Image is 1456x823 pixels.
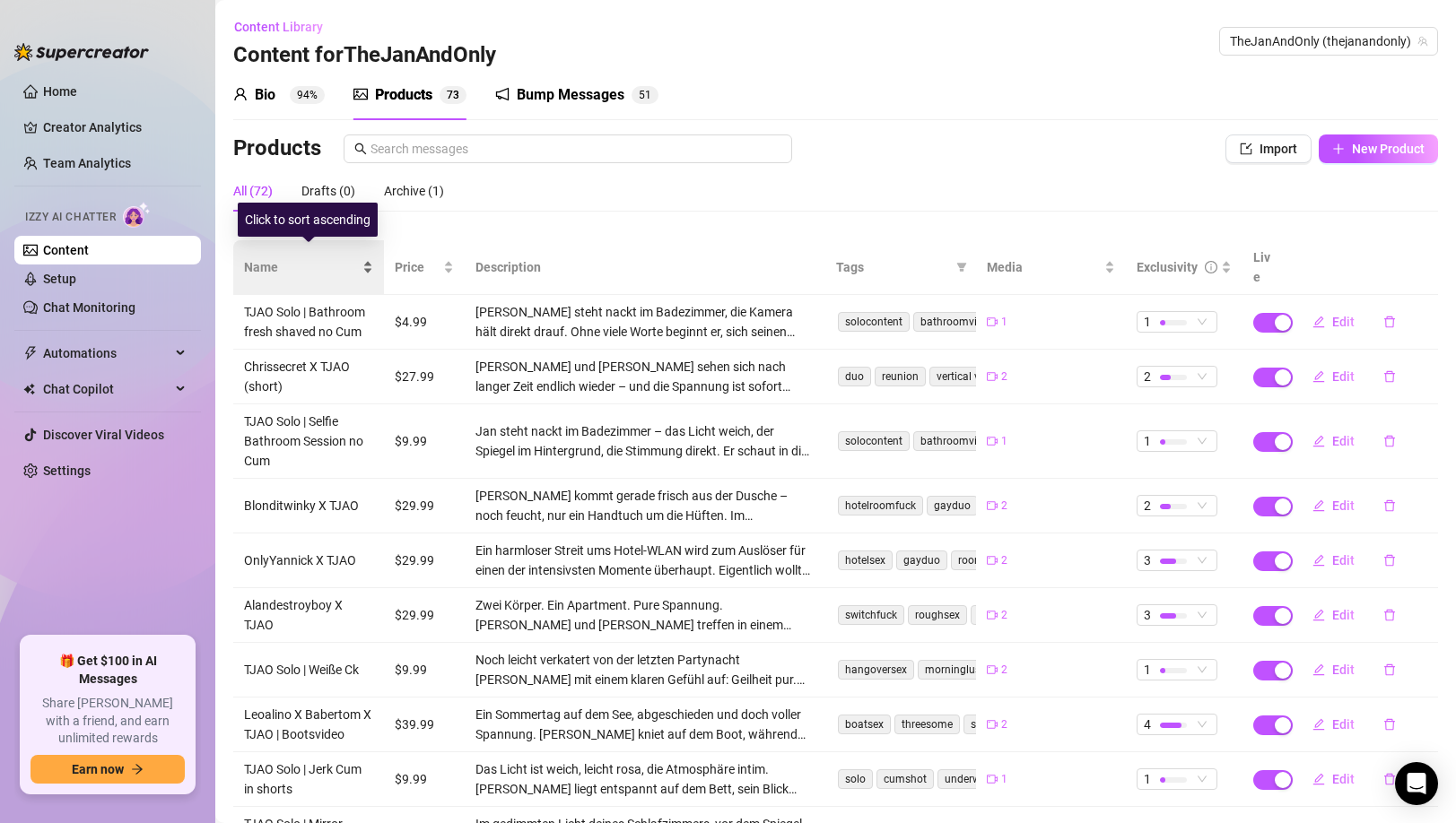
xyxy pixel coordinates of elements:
td: TJAO Solo | Weiße Ck [233,643,384,697]
span: Automations [43,339,170,368]
span: team [1417,36,1428,47]
span: Edit [1332,608,1355,622]
div: Open Intercom Messenger [1395,762,1438,805]
sup: 94% [290,86,325,104]
span: hotelroomfuck [838,496,923,515]
td: $29.99 [384,588,465,643]
div: Das Licht ist weich, leicht rosa, die Atmosphäre intim. [PERSON_NAME] liegt entspannt auf dem Bet... [475,759,815,799]
span: delete [1383,773,1396,785]
button: delete [1369,546,1410,575]
span: 2 [1144,367,1151,386]
span: hotelsex [838,550,893,570]
span: Share [PERSON_NAME] with a friend, and earn unlimited rewards [31,695,185,748]
button: delete [1369,765,1410,793]
td: Chrissecret X TJAO (short) [233,350,384,404]
span: 4 [1144,715,1151,734]
span: 1 [1001,433,1007,450]
span: 1 [1144,769,1151,789]
span: duo [838,367,871,386]
a: Team Analytics [43,156,131,170]
span: 2 [1144,496,1151,515]
td: $9.99 [384,643,465,697]
span: threesome [894,715,960,734]
span: Edit [1332,369,1355,384]
span: Edit [1332,434,1355,448]
span: 1 [1144,431,1151,451]
span: filter [953,254,971,281]
div: Products [375,84,432,106]
span: delete [1383,499,1396,512]
th: Description [465,240,826,295]
button: delete [1369,427,1410,455]
td: TJAO Solo | Jerk Cum in shorts [233,752,384,807]
td: TJAO Solo | Bathroom fresh shaved no Cum [233,295,384,350]
span: bathroomvibes [913,431,1001,451]
button: Earn nowarrow-right [31,755,185,784]
span: Tags [836,257,949,277]
span: Name [244,257,359,277]
a: Content [43,243,89,257]
a: Settings [43,463,91,478]
td: $9.99 [384,752,465,807]
div: [PERSON_NAME] und [PERSON_NAME] sehen sich nach langer Zeit endlich wieder – und die Spannung ist... [475,357,815,396]
span: bathroomvibes [913,312,1001,332]
span: Chat Copilot [43,375,170,403]
span: 2 [1001,552,1007,569]
span: 2 [1001,716,1007,733]
button: Edit [1298,765,1369,793]
span: Edit [1332,315,1355,329]
button: delete [1369,710,1410,739]
span: gayduo [927,496,978,515]
span: arrow-right [131,763,144,775]
div: Drafts (0) [301,181,355,201]
span: Media [987,257,1102,277]
span: boatsex [838,715,891,734]
td: $29.99 [384,479,465,533]
span: edit [1312,609,1325,621]
span: delete [1383,316,1396,328]
button: delete [1369,601,1410,629]
div: Exclusivity [1137,257,1198,277]
div: Ein Sommertag auf dem See, abgeschieden und doch voller Spannung. [PERSON_NAME] kniet auf dem Boo... [475,705,815,744]
span: roughsex [908,605,967,625]
span: search [354,143,367,155]
span: edit [1312,499,1325,512]
div: Zwei Körper. Ein Apartment. Pure Spannung. [PERSON_NAME] und [PERSON_NAME] treffen in einem stilv... [475,595,815,635]
span: delete [1383,554,1396,567]
span: video-camera [987,774,998,784]
span: edit [1312,718,1325,731]
img: Chat Copilot [23,383,35,395]
span: hangoversex [838,660,914,680]
button: Edit [1298,601,1369,629]
button: New Product [1319,134,1438,163]
sup: 73 [440,86,466,104]
span: video-camera [987,610,998,620]
sup: 51 [632,86,658,104]
th: Live [1242,240,1287,295]
span: TheJanAndOnly (thejanandonly) [1230,28,1427,55]
span: picture [353,87,368,101]
span: info-circle [1205,261,1217,273]
span: delete [1383,370,1396,383]
span: gayduo [896,550,947,570]
span: 1 [1001,314,1007,331]
td: $4.99 [384,295,465,350]
span: 3 [1144,605,1151,625]
span: edit [1312,370,1325,383]
a: Creator Analytics [43,113,187,142]
span: 3 [453,89,459,101]
span: Edit [1332,772,1355,786]
button: Edit [1298,546,1369,575]
td: Alandestroyboy X TJAO [233,588,384,643]
button: delete [1369,491,1410,520]
span: Edit [1332,498,1355,513]
span: delete [1383,609,1396,621]
input: Search messages [371,139,781,159]
span: video-camera [987,664,998,675]
span: edit [1312,554,1325,567]
span: Content Library [234,20,323,34]
div: Jan steht nackt im Badezimmer – das Licht weich, der Spiegel im Hintergrund, die Stimmung direkt.... [475,421,815,461]
span: delete [1383,663,1396,676]
span: video-camera [987,719,998,730]
td: $29.99 [384,533,465,588]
